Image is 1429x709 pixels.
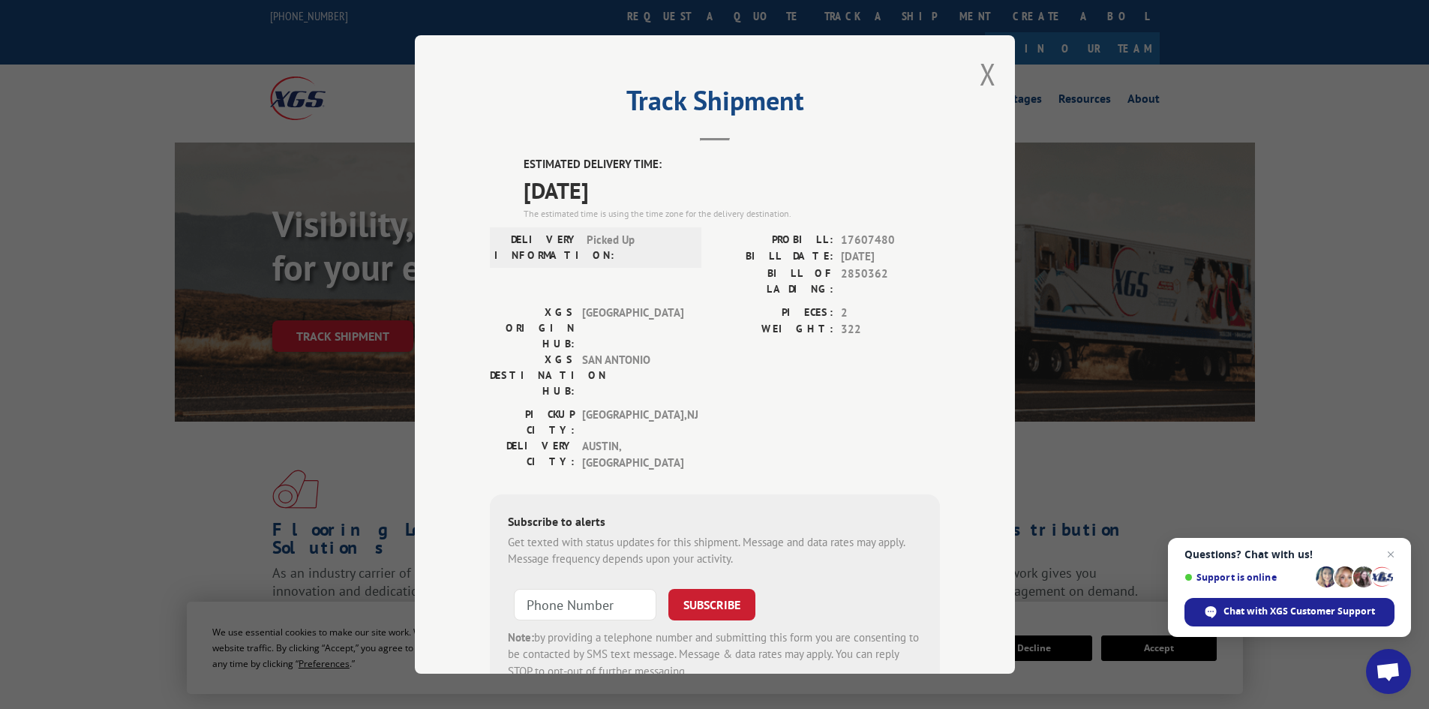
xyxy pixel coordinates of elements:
[668,589,755,620] button: SUBSCRIBE
[508,534,922,568] div: Get texted with status updates for this shipment. Message and data rates may apply. Message frequ...
[1184,548,1394,560] span: Questions? Chat with us!
[715,248,833,266] label: BILL DATE:
[1184,598,1394,626] div: Chat with XGS Customer Support
[582,438,683,472] span: AUSTIN , [GEOGRAPHIC_DATA]
[1184,572,1310,583] span: Support is online
[508,512,922,534] div: Subscribe to alerts
[715,321,833,338] label: WEIGHT:
[490,407,575,438] label: PICKUP CITY:
[524,156,940,173] label: ESTIMATED DELIVERY TIME:
[494,232,579,263] label: DELIVERY INFORMATION:
[490,438,575,472] label: DELIVERY CITY:
[508,629,922,680] div: by providing a telephone number and submitting this form you are consenting to be contacted by SM...
[490,90,940,119] h2: Track Shipment
[582,407,683,438] span: [GEOGRAPHIC_DATA] , NJ
[490,352,575,399] label: XGS DESTINATION HUB:
[841,266,940,297] span: 2850362
[841,305,940,322] span: 2
[524,173,940,207] span: [DATE]
[508,630,534,644] strong: Note:
[1382,545,1400,563] span: Close chat
[715,232,833,249] label: PROBILL:
[524,207,940,221] div: The estimated time is using the time zone for the delivery destination.
[980,54,996,94] button: Close modal
[1223,605,1375,618] span: Chat with XGS Customer Support
[841,321,940,338] span: 322
[582,305,683,352] span: [GEOGRAPHIC_DATA]
[715,266,833,297] label: BILL OF LADING:
[841,232,940,249] span: 17607480
[841,248,940,266] span: [DATE]
[582,352,683,399] span: SAN ANTONIO
[715,305,833,322] label: PIECES:
[490,305,575,352] label: XGS ORIGIN HUB:
[587,232,688,263] span: Picked Up
[514,589,656,620] input: Phone Number
[1366,649,1411,694] div: Open chat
